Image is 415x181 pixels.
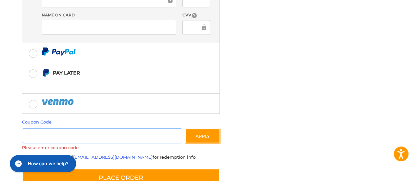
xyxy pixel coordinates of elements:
img: PayPal icon [42,98,75,106]
div: Have a gift card? Email for redemption info. [22,154,220,161]
div: Pay Later [53,67,178,78]
a: [EMAIL_ADDRESS][DOMAIN_NAME] [73,154,153,160]
label: CVV [182,12,210,18]
img: PayPal icon [42,47,76,56]
label: Name on Card [42,12,176,18]
iframe: Gorgias live chat messenger [7,153,78,174]
a: Coupon Code [22,119,52,124]
button: Apply [185,128,220,143]
img: Pay Later icon [42,69,50,77]
input: Gift Certificate or Coupon Code [22,128,182,143]
iframe: PayPal Message 1 [42,80,179,85]
label: Please enter coupon code [22,145,220,150]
